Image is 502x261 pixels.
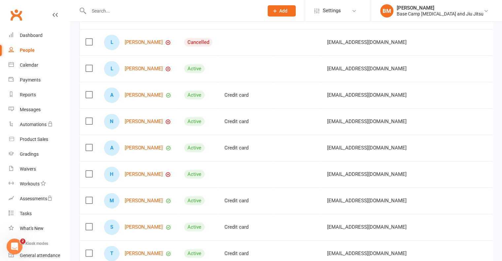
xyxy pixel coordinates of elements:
[125,145,163,151] a: [PERSON_NAME]
[184,117,205,126] div: Active
[184,249,205,258] div: Active
[125,40,163,45] a: [PERSON_NAME]
[20,122,47,127] div: Automations
[7,239,22,254] iframe: Intercom live chat
[125,198,163,204] a: [PERSON_NAME]
[125,251,163,256] a: [PERSON_NAME]
[104,35,119,50] div: Lyle
[380,4,393,17] div: BM
[20,151,39,157] div: Gradings
[327,168,407,180] span: [EMAIL_ADDRESS][DOMAIN_NAME]
[327,62,407,75] span: [EMAIL_ADDRESS][DOMAIN_NAME]
[9,162,70,177] a: Waivers
[224,119,266,124] div: Credit card
[9,58,70,73] a: Calendar
[397,5,484,11] div: [PERSON_NAME]
[20,211,32,216] div: Tasks
[125,224,163,230] a: [PERSON_NAME]
[9,221,70,236] a: What's New
[20,107,41,112] div: Messages
[9,147,70,162] a: Gradings
[397,11,484,17] div: Base Camp [MEDICAL_DATA] and Jiu Jitsu
[224,198,266,204] div: Credit card
[327,221,407,233] span: [EMAIL_ADDRESS][DOMAIN_NAME]
[20,196,52,201] div: Assessments
[104,167,119,182] div: Heidi
[8,7,24,23] a: Clubworx
[9,102,70,117] a: Messages
[184,38,213,47] div: Cancelled
[327,89,407,101] span: [EMAIL_ADDRESS][DOMAIN_NAME]
[327,194,407,207] span: [EMAIL_ADDRESS][DOMAIN_NAME]
[9,28,70,43] a: Dashboard
[224,251,266,256] div: Credit card
[104,114,119,129] div: Nathan
[9,177,70,191] a: Workouts
[268,5,296,16] button: Add
[20,48,35,53] div: People
[104,61,119,77] div: Luke
[327,115,407,128] span: [EMAIL_ADDRESS][DOMAIN_NAME]
[125,66,163,72] a: [PERSON_NAME]
[9,43,70,58] a: People
[20,33,43,38] div: Dashboard
[20,77,41,82] div: Payments
[20,92,36,97] div: Reports
[20,239,25,244] span: 2
[9,87,70,102] a: Reports
[9,191,70,206] a: Assessments
[327,247,407,260] span: [EMAIL_ADDRESS][DOMAIN_NAME]
[20,181,40,186] div: Workouts
[104,193,119,209] div: Michael
[20,253,60,258] div: General attendance
[125,92,163,98] a: [PERSON_NAME]
[184,144,205,152] div: Active
[20,166,36,172] div: Waivers
[125,172,163,177] a: [PERSON_NAME]
[125,119,163,124] a: [PERSON_NAME]
[104,87,119,103] div: Atticus
[323,3,341,18] span: Settings
[224,92,266,98] div: Credit card
[104,219,119,235] div: Sadie
[224,224,266,230] div: Credit card
[20,62,38,68] div: Calendar
[184,170,205,179] div: Active
[87,6,259,16] input: Search...
[327,142,407,154] span: [EMAIL_ADDRESS][DOMAIN_NAME]
[9,117,70,132] a: Automations
[20,226,44,231] div: What's New
[184,64,205,73] div: Active
[184,223,205,231] div: Active
[224,145,266,151] div: Credit card
[184,91,205,99] div: Active
[184,196,205,205] div: Active
[279,8,287,14] span: Add
[9,206,70,221] a: Tasks
[9,73,70,87] a: Payments
[104,140,119,156] div: Alex
[327,36,407,49] span: [EMAIL_ADDRESS][DOMAIN_NAME]
[20,137,48,142] div: Product Sales
[9,132,70,147] a: Product Sales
